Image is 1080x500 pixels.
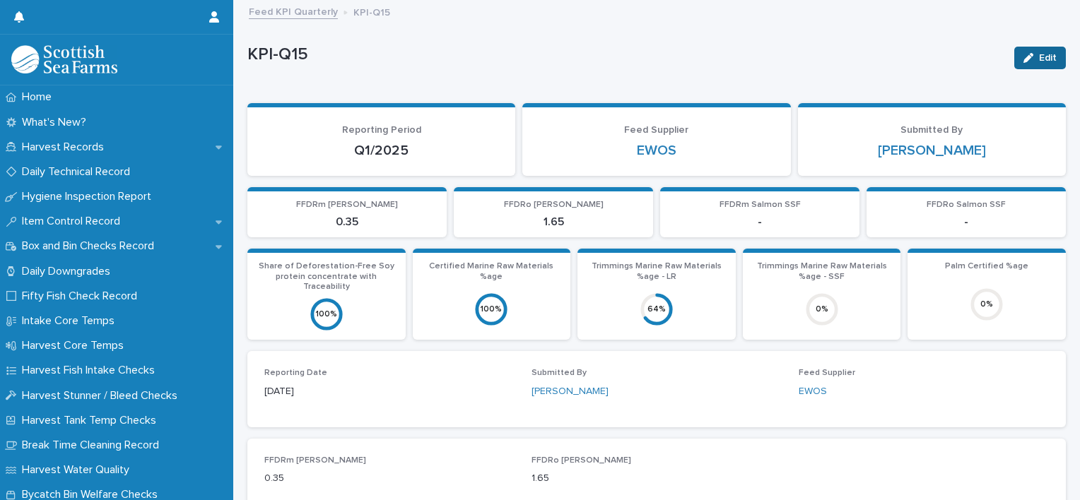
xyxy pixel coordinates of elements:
p: KPI-Q15 [353,4,390,19]
span: Submitted By [900,125,963,135]
span: FFDRo [PERSON_NAME] [504,201,604,209]
span: Trimmings Marine Raw Materials %age - LR [592,262,722,280]
img: mMrefqRFQpe26GRNOUkG [11,45,117,73]
span: Submitted By [532,369,587,377]
p: KPI-Q15 [247,44,1003,65]
p: - [669,215,851,229]
p: 1.65 [462,215,645,229]
p: Home [16,90,63,104]
a: Feed KPI Quarterly [249,3,338,19]
p: 1.65 [532,471,782,486]
p: - [875,215,1057,229]
button: Edit [1014,47,1066,69]
span: Certified Marine Raw Materials %age [429,262,553,280]
p: Harvest Records [16,141,115,154]
p: Daily Technical Record [16,165,141,179]
p: Fifty Fish Check Record [16,290,148,303]
span: FFDRo Salmon SSF [927,201,1006,209]
a: EWOS [637,142,676,159]
div: 100 % [310,309,344,319]
a: EWOS [799,384,827,399]
span: Trimmings Marine Raw Materials %age - SSF [757,262,887,280]
p: Harvest Water Quality [16,463,141,477]
span: FFDRm Salmon SSF [720,201,801,209]
span: Reporting Date [264,369,327,377]
span: FFDRo [PERSON_NAME] [532,456,631,465]
p: What's New? [16,116,98,129]
span: FFDRm [PERSON_NAME] [264,456,366,465]
span: FFDRm [PERSON_NAME] [296,201,398,209]
a: [PERSON_NAME] [878,142,986,159]
span: Share of Deforestation-Free Soy protein concentrate with Traceability [259,262,394,291]
p: Q1/2025 [264,142,498,159]
span: Feed Supplier [799,369,855,377]
p: Break Time Cleaning Record [16,439,170,452]
span: Edit [1039,53,1057,63]
p: Harvest Core Temps [16,339,135,352]
p: Daily Downgrades [16,265,122,278]
p: Harvest Fish Intake Checks [16,364,166,377]
p: Box and Bin Checks Record [16,239,165,253]
p: [DATE] [264,384,515,399]
p: Harvest Stunner / Bleed Checks [16,389,189,403]
div: 0 % [970,299,1004,309]
p: 0.35 [256,215,438,229]
p: Harvest Tank Temp Checks [16,414,168,427]
p: Intake Core Temps [16,314,126,328]
span: Palm Certified %age [945,262,1028,270]
a: [PERSON_NAME] [532,384,609,399]
p: Hygiene Inspection Report [16,190,163,203]
span: Feed Supplier [624,125,688,135]
div: 0 % [805,304,839,314]
span: Reporting Period [342,125,421,135]
p: Item Control Record [16,215,131,228]
div: 100 % [474,304,508,314]
p: 0.35 [264,471,515,486]
div: 64 % [640,304,674,314]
